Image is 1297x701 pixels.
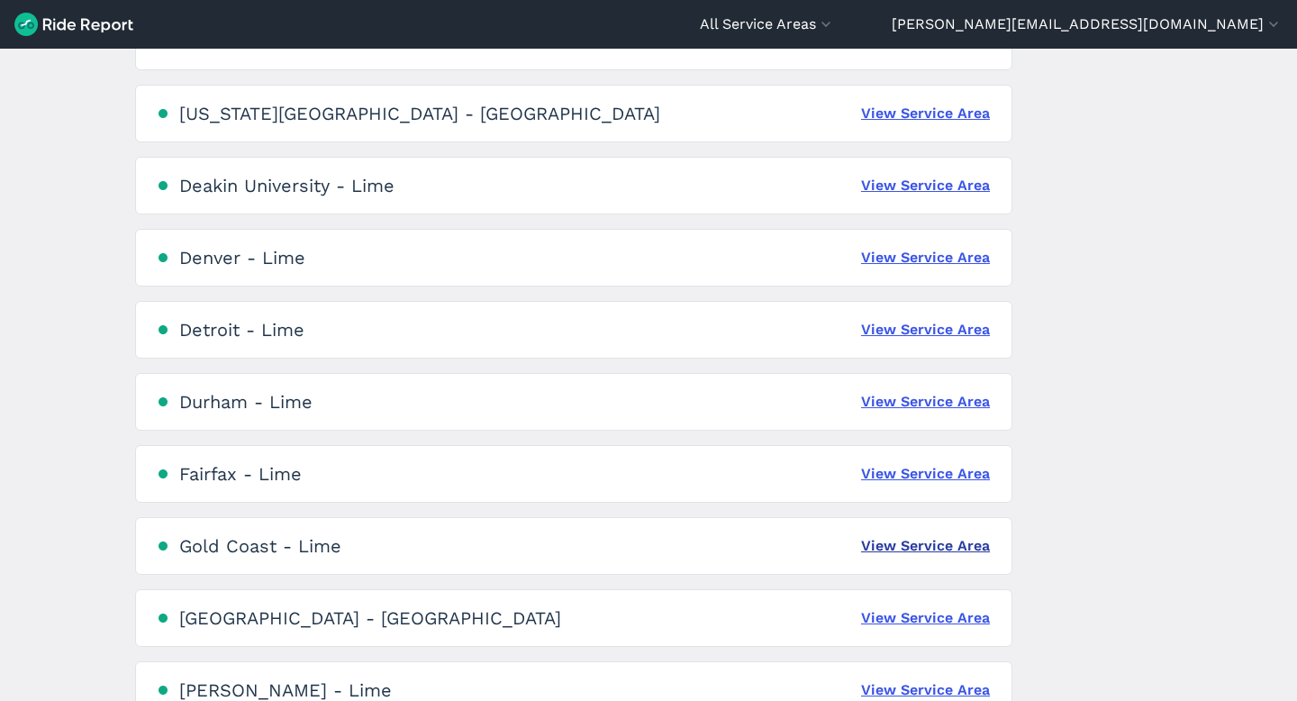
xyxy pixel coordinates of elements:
button: All Service Areas [700,14,835,35]
img: Ride Report [14,13,133,36]
div: [US_STATE][GEOGRAPHIC_DATA] - [GEOGRAPHIC_DATA] [179,103,660,124]
button: [PERSON_NAME][EMAIL_ADDRESS][DOMAIN_NAME] [892,14,1283,35]
div: [GEOGRAPHIC_DATA] - [GEOGRAPHIC_DATA] [179,607,561,629]
a: View Service Area [861,679,990,701]
a: View Service Area [861,535,990,557]
div: Fairfax - Lime [179,463,302,485]
a: View Service Area [861,319,990,341]
div: Gold Coast - Lime [179,535,341,557]
a: View Service Area [861,103,990,124]
div: [PERSON_NAME] - Lime [179,679,392,701]
a: View Service Area [861,463,990,485]
a: View Service Area [861,175,990,196]
a: View Service Area [861,391,990,413]
div: Deakin University - Lime [179,175,395,196]
div: Denver - Lime [179,247,305,269]
a: View Service Area [861,607,990,629]
div: Detroit - Lime [179,319,304,341]
a: View Service Area [861,247,990,269]
div: Durham - Lime [179,391,313,413]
